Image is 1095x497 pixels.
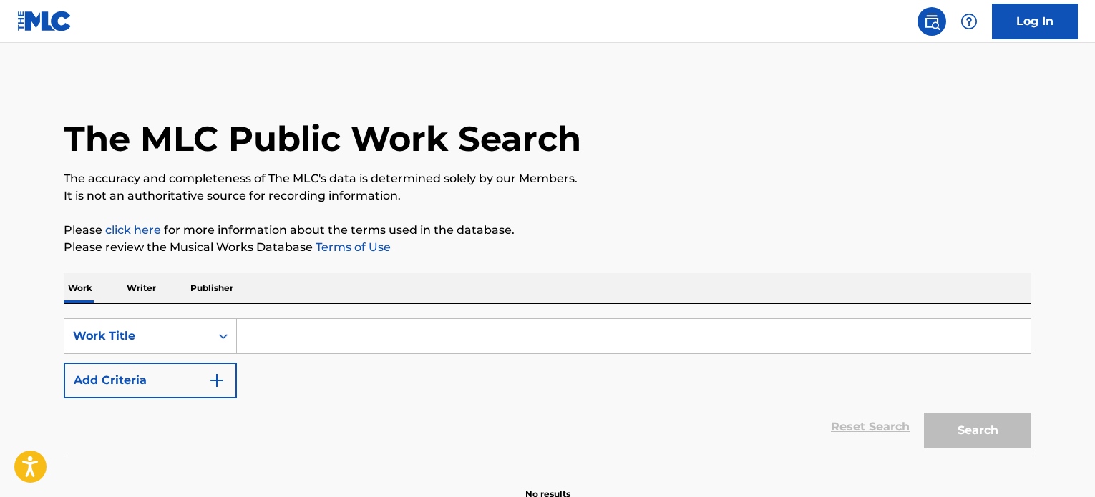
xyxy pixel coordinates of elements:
[73,328,202,345] div: Work Title
[992,4,1078,39] a: Log In
[122,273,160,303] p: Writer
[64,363,237,398] button: Add Criteria
[186,273,238,303] p: Publisher
[64,187,1031,205] p: It is not an authoritative source for recording information.
[208,372,225,389] img: 9d2ae6d4665cec9f34b9.svg
[105,223,161,237] a: click here
[64,170,1031,187] p: The accuracy and completeness of The MLC's data is determined solely by our Members.
[918,7,946,36] a: Public Search
[64,318,1031,456] form: Search Form
[17,11,72,31] img: MLC Logo
[64,239,1031,256] p: Please review the Musical Works Database
[64,222,1031,239] p: Please for more information about the terms used in the database.
[923,13,940,30] img: search
[313,240,391,254] a: Terms of Use
[64,273,97,303] p: Work
[64,117,581,160] h1: The MLC Public Work Search
[960,13,978,30] img: help
[955,7,983,36] div: Help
